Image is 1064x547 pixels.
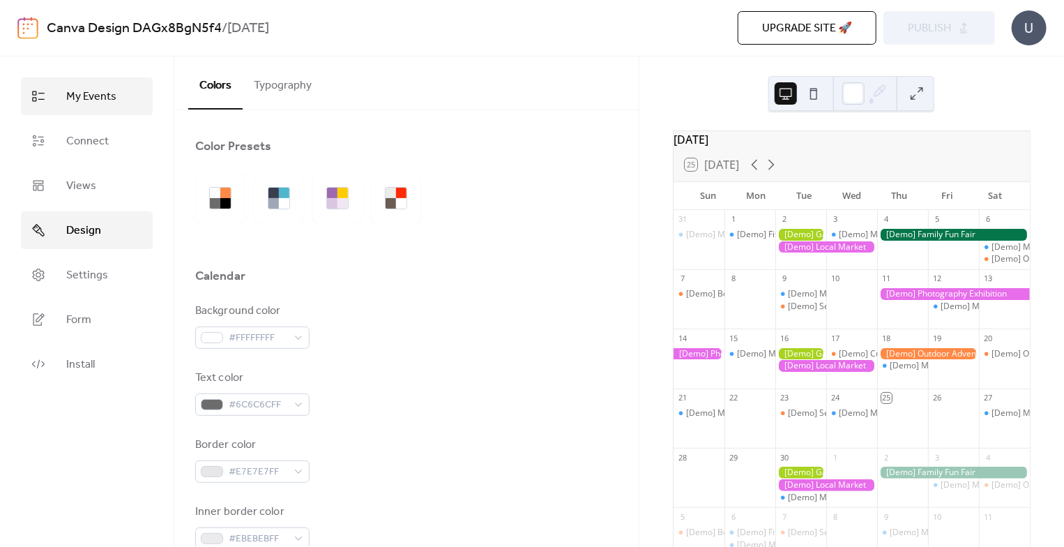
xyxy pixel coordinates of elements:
div: 26 [932,393,943,403]
div: [Demo] Morning Yoga Bliss [674,229,724,241]
div: 8 [830,511,841,522]
div: [Demo] Outdoor Adventure Day [877,348,979,360]
span: #E7E7E7FF [229,464,287,481]
div: 13 [983,273,994,284]
div: Sat [971,182,1019,210]
div: [Demo] Morning Yoga Bliss [788,288,894,300]
div: 21 [678,393,688,403]
a: Form [21,301,153,338]
div: [Demo] Book Club Gathering [686,288,798,300]
div: 20 [983,333,994,343]
span: #FFFFFFFF [229,330,287,347]
div: [Demo] Morning Yoga Bliss [941,479,1047,491]
span: Form [66,312,91,329]
div: [Demo] Morning Yoga Bliss [724,348,775,360]
div: 30 [780,452,790,463]
div: 3 [830,214,841,225]
div: 18 [881,333,892,343]
div: [Demo] Fitness Bootcamp [737,527,837,539]
div: 19 [932,333,943,343]
img: logo [17,17,38,39]
a: My Events [21,77,153,115]
div: [Demo] Morning Yoga Bliss [890,527,996,539]
div: [Demo] Seniors' Social Tea [788,301,892,313]
div: [Demo] Morning Yoga Bliss [839,229,945,241]
div: [Demo] Local Market [775,360,877,372]
div: [Demo] Book Club Gathering [686,527,798,539]
div: [Demo] Seniors' Social Tea [775,407,826,419]
button: Upgrade site 🚀 [738,11,876,45]
div: Mon [732,182,780,210]
div: 2 [780,214,790,225]
div: [Demo] Photography Exhibition [674,348,724,360]
div: 6 [729,511,739,522]
div: [Demo] Gardening Workshop [775,467,826,479]
div: [DATE] [674,131,1030,148]
div: [Demo] Morning Yoga Bliss [826,407,877,419]
a: Install [21,345,153,383]
div: 1 [729,214,739,225]
span: My Events [66,89,116,105]
div: 5 [932,214,943,225]
div: 15 [729,333,739,343]
button: Colors [188,57,243,110]
div: [Demo] Gardening Workshop [775,229,826,241]
div: Calendar [195,268,245,285]
div: [Demo] Morning Yoga Bliss [686,229,792,241]
div: 29 [729,452,739,463]
div: [Demo] Family Fun Fair [877,467,1030,479]
div: 9 [780,273,790,284]
div: 11 [881,273,892,284]
span: #6C6C6CFF [229,397,287,414]
b: / [222,15,227,42]
span: Design [66,223,101,239]
div: 7 [678,273,688,284]
a: Settings [21,256,153,294]
div: 17 [830,333,841,343]
div: [Demo] Fitness Bootcamp [724,527,775,539]
div: Inner border color [195,504,307,520]
div: 2 [881,452,892,463]
div: Tue [780,182,828,210]
a: Canva Design DAGx8BgN5f4 [47,15,222,42]
div: [Demo] Seniors' Social Tea [788,527,892,539]
div: 25 [881,393,892,403]
a: Connect [21,122,153,160]
div: Sun [685,182,732,210]
div: [Demo] Book Club Gathering [674,288,724,300]
div: [Demo] Morning Yoga Bliss [928,479,979,491]
div: [Demo] Morning Yoga Bliss [877,527,928,539]
div: [Demo] Morning Yoga Bliss [979,241,1030,253]
div: [Demo] Culinary Cooking Class [826,348,877,360]
div: 7 [780,511,790,522]
div: Fri [923,182,971,210]
button: Typography [243,57,323,108]
div: [Demo] Morning Yoga Bliss [941,301,1047,313]
div: Wed [828,182,875,210]
div: 16 [780,333,790,343]
span: Settings [66,267,108,284]
div: [Demo] Morning Yoga Bliss [775,288,826,300]
div: Color Presets [195,138,271,155]
div: 4 [983,452,994,463]
div: 22 [729,393,739,403]
div: 14 [678,333,688,343]
div: 28 [678,452,688,463]
a: Design [21,211,153,249]
span: Upgrade site 🚀 [762,20,852,37]
div: [Demo] Morning Yoga Bliss [877,360,928,372]
div: 24 [830,393,841,403]
div: [Demo] Family Fun Fair [877,229,1030,241]
div: 6 [983,214,994,225]
div: 9 [881,511,892,522]
div: 27 [983,393,994,403]
div: 12 [932,273,943,284]
div: 4 [881,214,892,225]
b: [DATE] [227,15,269,42]
div: [Demo] Local Market [775,479,877,491]
div: [Demo] Open Mic Night [979,348,1030,360]
div: 10 [932,511,943,522]
div: [Demo] Morning Yoga Bliss [686,407,792,419]
span: Connect [66,133,109,150]
div: [Demo] Culinary Cooking Class [839,348,959,360]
